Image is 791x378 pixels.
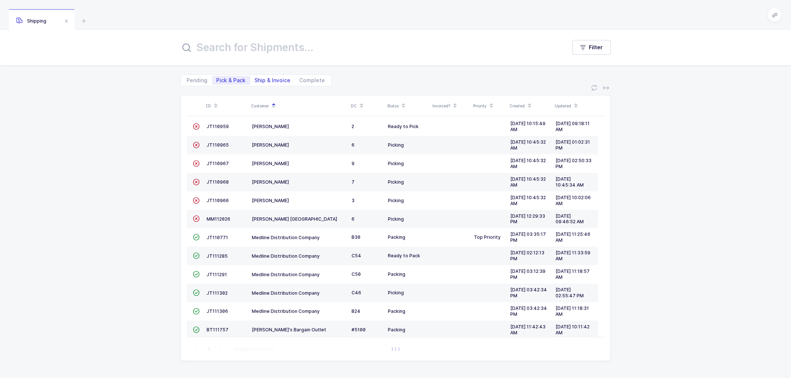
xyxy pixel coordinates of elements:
span:  [193,271,200,277]
span: Ready to Pick [388,124,419,129]
span: [DATE] 02:55:47 PM [556,287,584,298]
span: BT111757 [207,327,229,332]
span: Medline Distribution Company [252,272,320,277]
span: [DATE] 11:42:43 AM [511,324,546,335]
span: 7 [352,179,355,185]
div: Status [388,100,428,112]
span: Filter [589,44,603,51]
span: Ship & Invoice [255,78,291,83]
span: Pending [187,78,208,83]
span: [DATE] 11:18:31 AM [556,305,589,317]
span: [DATE] 03:12:39 PM [511,268,546,280]
span: C46 [352,290,362,295]
span: [DATE] 11:33:59 AM [556,250,591,261]
span:  [193,290,200,295]
span: Medline Distribution Company [252,308,320,314]
span: [DATE] 03:42:34 PM [511,287,547,298]
span: [DATE] 10:02:06 AM [556,195,591,206]
span: Packing [388,271,406,277]
div: Priority [474,100,505,112]
span: B24 [352,308,361,314]
span: JT110966 [207,198,229,203]
span: Complete [300,78,325,83]
span: C54 [352,253,362,258]
span: [PERSON_NAME] [GEOGRAPHIC_DATA] [252,216,337,222]
span: [PERSON_NAME] [252,179,289,185]
span: Packing [388,234,406,240]
div: Updated [555,100,596,112]
input: Search for Shipments... [181,39,558,56]
div: Customer [251,100,347,112]
span: JT111306 [207,308,228,314]
span: 6 [352,142,355,148]
span: Picking [388,179,404,185]
span: Medline Distribution Company [252,253,320,259]
span:  [193,161,200,166]
span: [DATE] 10:15:49 AM [511,121,546,132]
span: [DATE] 11:18:57 AM [556,268,590,280]
span: Medline Distribution Company [252,235,320,240]
span: Top Priority [474,234,501,240]
span: [DATE] 10:45:34 AM [556,176,584,188]
span: [DATE] 10:45:32 AM [511,158,546,169]
span: Picking [388,290,404,295]
span: 6 [352,216,355,222]
span: [DATE] 01:02:31 PM [556,139,590,151]
span: [DATE] 10:45:32 AM [511,176,546,188]
span: [PERSON_NAME] [252,198,289,203]
span: [DATE] 03:35:17 PM [511,231,546,243]
span: [PERSON_NAME] [252,124,289,129]
span: C50 [352,271,361,277]
span: Picking [388,198,404,203]
div: Created [510,100,551,112]
span: [PERSON_NAME] [252,142,289,148]
span:  [193,327,200,332]
span: [DATE] 09:46:52 AM [556,213,584,225]
span: Packing [388,308,406,314]
span: [PERSON_NAME] [252,161,289,166]
span: [DATE] 10:45:32 AM [511,195,546,206]
span: JT110771 [207,235,228,240]
span: #5100 [352,327,366,332]
span: Medline Distribution Company [252,290,320,296]
div: ID [206,100,247,112]
span: [DATE] 09:18:11 AM [556,121,590,132]
span:  [193,179,200,185]
span: [DATE] 10:45:32 AM [511,139,546,151]
span: Picking [388,142,404,148]
span: [DATE] 02:50:33 PM [556,158,592,169]
span: Shipping [16,18,46,24]
span: Picking [388,161,404,166]
span: 2 [352,124,355,129]
button: Filter [573,40,611,55]
span: MM112026 [207,216,231,222]
span: JT110965 [207,142,229,148]
span: B30 [352,234,361,240]
span: JT111285 [207,253,228,259]
span: JT111291 [207,272,227,277]
span: [DATE] 12:29:33 PM [511,213,546,225]
span: Ready to Pack [388,253,421,258]
span: JT110959 [207,124,229,129]
span:  [193,142,200,148]
span:  [193,124,200,129]
span:  [193,253,200,258]
div: Invoiced? [433,100,469,112]
span:  [193,234,200,240]
span:  [193,308,200,314]
span:  [193,198,200,203]
span: 3 [352,198,355,203]
span: Packing [388,327,406,332]
span: Pick & Pack [217,78,246,83]
span: 9 [352,161,355,166]
span: JT110968 [207,179,229,185]
span: [DATE] 02:12:13 PM [511,250,545,261]
span: JT111302 [207,290,228,296]
div: DC [351,100,383,112]
span: [DATE] 11:25:46 AM [556,231,591,243]
span: [DATE] 03:42:34 PM [511,305,547,317]
span: JT110967 [207,161,229,166]
span: [PERSON_NAME]'s Bargain Outlet [252,327,327,332]
span: Picking [388,216,404,222]
span:  [193,216,200,221]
